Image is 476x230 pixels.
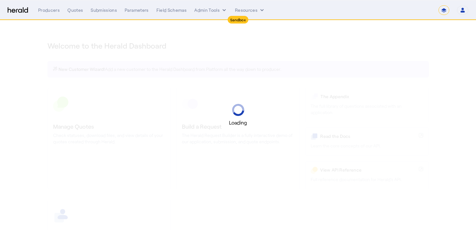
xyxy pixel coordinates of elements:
[125,7,149,13] div: Parameters
[235,7,265,13] button: Resources dropdown menu
[67,7,83,13] div: Quotes
[156,7,187,13] div: Field Schemas
[194,7,227,13] button: internal dropdown menu
[228,16,248,24] div: Sandbox
[38,7,60,13] div: Producers
[8,7,28,13] img: Herald Logo
[91,7,117,13] div: Submissions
